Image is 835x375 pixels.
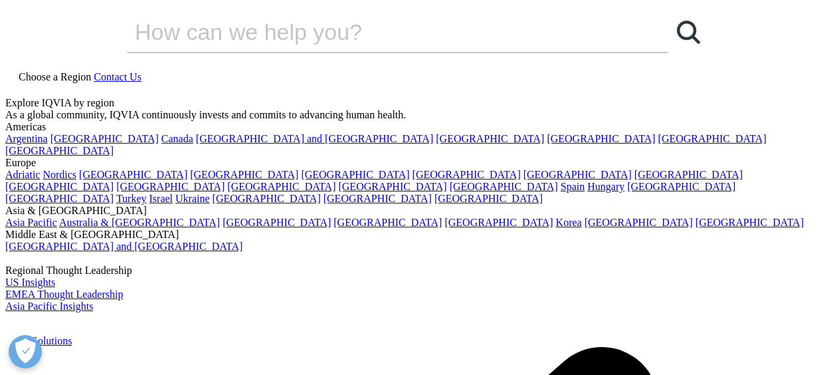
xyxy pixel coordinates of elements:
[50,133,159,144] a: [GEOGRAPHIC_DATA]
[5,97,830,109] div: Explore IQVIA by region
[5,241,242,252] a: [GEOGRAPHIC_DATA] and [GEOGRAPHIC_DATA]
[338,181,446,192] a: [GEOGRAPHIC_DATA]
[5,133,48,144] a: Argentina
[196,133,433,144] a: [GEOGRAPHIC_DATA] and [GEOGRAPHIC_DATA]
[227,181,335,192] a: [GEOGRAPHIC_DATA]
[556,217,582,228] a: Korea
[324,193,432,204] a: [GEOGRAPHIC_DATA]
[444,217,553,228] a: [GEOGRAPHIC_DATA]
[5,217,57,228] a: Asia Pacific
[587,181,624,192] a: Hungary
[161,133,193,144] a: Canada
[149,193,173,204] a: Israel
[634,169,743,180] a: [GEOGRAPHIC_DATA]
[5,302,93,313] a: Asia Pacific Insights
[5,181,114,192] a: [GEOGRAPHIC_DATA]
[450,181,558,192] a: [GEOGRAPHIC_DATA]
[585,217,693,228] a: [GEOGRAPHIC_DATA]
[116,181,225,192] a: [GEOGRAPHIC_DATA]
[5,266,830,278] div: Regional Thought Leadership
[19,71,91,82] span: Choose a Region
[668,12,708,52] a: Search
[301,169,409,180] a: [GEOGRAPHIC_DATA]
[5,253,16,263] img: 2093_analyzing-data-using-big-screen-display-and-laptop.png
[223,217,331,228] a: [GEOGRAPHIC_DATA]
[9,335,42,368] button: Open Preferences
[561,181,585,192] a: Spain
[32,336,72,348] a: Solutions
[677,21,700,44] svg: Search
[5,109,830,121] div: As a global community, IQVIA continuously invests and commits to advancing human health.
[333,217,442,228] a: [GEOGRAPHIC_DATA]
[116,193,147,204] a: Turkey
[547,133,655,144] a: [GEOGRAPHIC_DATA]
[696,217,804,228] a: [GEOGRAPHIC_DATA]
[627,181,735,192] a: [GEOGRAPHIC_DATA]
[5,169,40,180] a: Adriatic
[5,121,830,133] div: Americas
[523,169,632,180] a: [GEOGRAPHIC_DATA]
[434,193,543,204] a: [GEOGRAPHIC_DATA]
[79,169,187,180] a: [GEOGRAPHIC_DATA]
[413,169,521,180] a: [GEOGRAPHIC_DATA]
[5,229,830,241] div: Middle East & [GEOGRAPHIC_DATA]
[5,157,830,169] div: Europe
[5,193,114,204] a: [GEOGRAPHIC_DATA]
[190,169,298,180] a: [GEOGRAPHIC_DATA]
[5,145,114,156] a: [GEOGRAPHIC_DATA]
[658,133,767,144] a: [GEOGRAPHIC_DATA]
[43,169,76,180] a: Nordics
[5,205,830,217] div: Asia & [GEOGRAPHIC_DATA]
[5,290,123,301] a: EMEA Thought Leadership
[94,71,141,82] a: Contact Us
[59,217,220,228] a: Australia & [GEOGRAPHIC_DATA]
[5,278,55,289] a: US Insights
[213,193,321,204] a: [GEOGRAPHIC_DATA]
[5,314,375,326] img: IQVIA Healthcare Information Technology and Pharma Clinical Research Company
[127,12,630,52] input: Search
[175,193,210,204] a: Ukraine
[436,133,544,144] a: [GEOGRAPHIC_DATA]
